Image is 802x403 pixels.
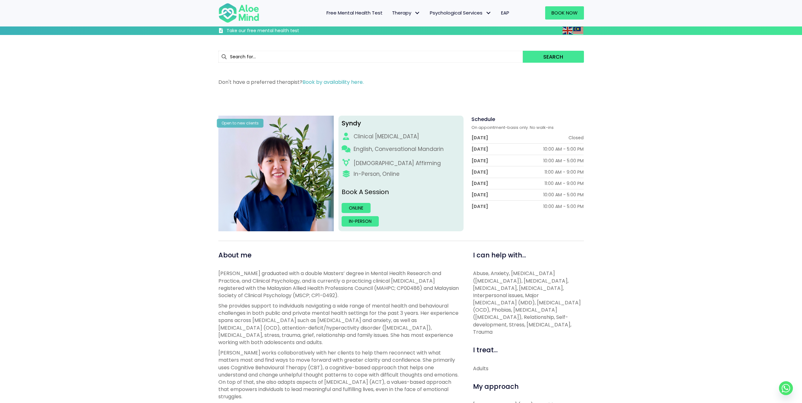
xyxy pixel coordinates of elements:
div: Closed [568,135,584,141]
div: [DEMOGRAPHIC_DATA] Affirming [354,159,441,167]
div: 10:00 AM - 5:00 PM [543,146,584,152]
a: Malay [573,27,584,34]
p: [PERSON_NAME] works collaboratively with her clients to help them reconnect with what matters mos... [218,349,459,400]
span: I treat... [473,345,498,354]
p: She provides support to individuals navigating a wide range of mental health and behavioural chal... [218,302,459,346]
a: TherapyTherapy: submenu [387,6,425,20]
span: EAP [501,9,509,16]
span: On appointment-basis only. No walk-ins [471,124,554,130]
img: ms [573,27,583,34]
span: Therapy [392,9,420,16]
a: Online [342,203,371,213]
span: Book Now [551,9,578,16]
a: Psychological ServicesPsychological Services: submenu [425,6,496,20]
img: Aloe mind Logo [218,3,259,23]
div: 11:00 AM - 9:00 PM [545,180,584,187]
div: Syndy [342,119,460,128]
span: About me [218,250,251,260]
div: [DATE] [471,158,488,164]
span: Schedule [471,116,495,123]
img: en [563,27,573,34]
p: Don't have a preferred therapist? [218,78,584,86]
a: Book by availability here. [303,78,364,86]
input: Search for... [218,51,523,63]
span: I can help with... [473,250,526,260]
div: [DATE] [471,203,488,210]
a: Take our free mental health test [218,28,333,35]
a: In-person [342,216,379,226]
a: Whatsapp [779,381,793,395]
span: Psychological Services: submenu [484,9,493,18]
div: [DATE] [471,169,488,175]
a: Free Mental Health Test [322,6,387,20]
div: [DATE] [471,180,488,187]
div: 10:00 AM - 5:00 PM [543,203,584,210]
a: Book Now [545,6,584,20]
p: English, Conversational Mandarin [354,145,444,153]
div: [DATE] [471,135,488,141]
p: [PERSON_NAME] graduated with a double Masters’ degree in Mental Health Research and Practice, and... [218,270,459,299]
div: Adults [473,365,584,372]
div: 10:00 AM - 5:00 PM [543,158,584,164]
button: Search [523,51,584,63]
nav: Menu [268,6,514,20]
div: [DATE] [471,146,488,152]
span: Therapy: submenu [413,9,422,18]
span: Free Mental Health Test [326,9,383,16]
h3: Take our free mental health test [227,28,333,34]
a: English [563,27,573,34]
img: Syndy [218,116,334,231]
div: [DATE] [471,192,488,198]
div: In-Person, Online [354,170,400,178]
div: 10:00 AM - 5:00 PM [543,192,584,198]
div: 11:00 AM - 9:00 PM [545,169,584,175]
span: My approach [473,382,519,391]
p: Book A Session [342,187,460,197]
div: Clinical [MEDICAL_DATA] [354,133,419,141]
span: Psychological Services [430,9,492,16]
a: EAP [496,6,514,20]
div: Open to new clients [217,119,263,127]
span: Abuse, Anxiety, [MEDICAL_DATA] ([MEDICAL_DATA]), [MEDICAL_DATA], [MEDICAL_DATA], [MEDICAL_DATA], ... [473,270,581,336]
